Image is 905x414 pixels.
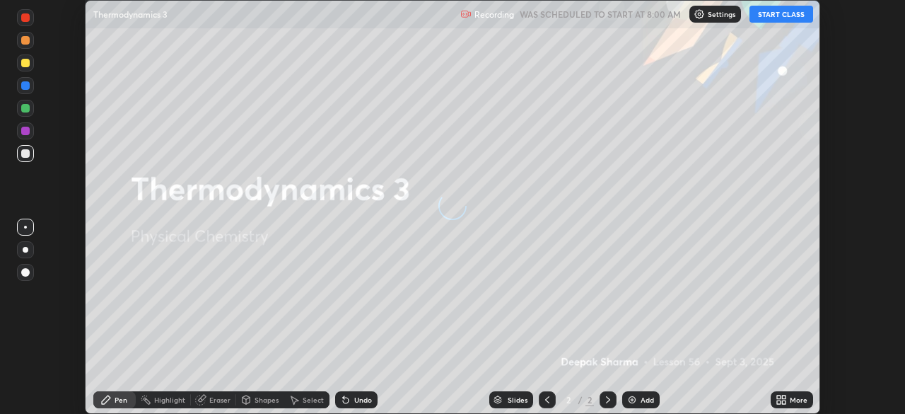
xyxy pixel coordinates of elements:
div: 2 [561,396,576,404]
div: Add [641,396,654,403]
div: Pen [115,396,127,403]
div: Highlight [154,396,185,403]
img: add-slide-button [626,394,638,406]
div: / [578,396,583,404]
p: Settings [708,11,735,18]
div: Select [303,396,324,403]
p: Thermodynamics 3 [93,8,168,20]
div: Slides [508,396,527,403]
div: Shapes [255,396,279,403]
img: class-settings-icons [694,8,705,20]
button: START CLASS [749,6,813,23]
h5: WAS SCHEDULED TO START AT 8:00 AM [520,8,681,21]
div: Eraser [209,396,230,403]
p: Recording [474,9,514,20]
div: More [790,396,807,403]
img: recording.375f2c34.svg [460,8,472,20]
div: Undo [354,396,372,403]
div: 2 [585,393,594,406]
